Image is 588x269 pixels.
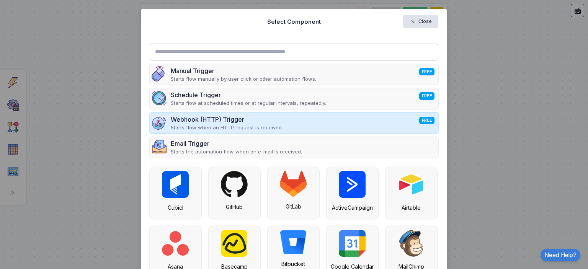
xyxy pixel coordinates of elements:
[389,204,433,212] div: Airtable
[280,230,307,254] img: bitbucket.png
[171,148,302,156] p: Starts the automation flow when an e-mail is received.
[162,171,189,198] img: cubicl.jpg
[152,139,167,154] img: email.png
[171,139,302,148] div: Email Trigger
[162,230,189,257] img: asana.png
[171,66,316,75] div: Manual Trigger
[399,230,423,257] img: mailchimp.svg
[419,117,434,124] span: FREE
[419,92,434,99] span: FREE
[280,171,307,197] img: gitlab.svg
[171,124,283,132] p: Starts flow when an HTTP request is received.
[152,66,167,82] img: manual.png
[171,99,326,107] p: Starts flow at scheduled times or at regular intervals, repeatedly.
[541,249,580,261] a: Need Help?
[339,230,366,257] img: google-calendar.svg
[154,204,198,212] div: Cubicl
[171,115,283,124] div: Webhook (HTTP) Trigger
[221,230,247,257] img: basecamp.png
[152,90,167,106] img: schedule.png
[339,171,366,198] img: active-campaign.png
[212,203,256,211] div: GitHub
[419,68,434,75] span: FREE
[267,18,321,26] h5: Select Component
[221,171,248,197] img: github.svg
[171,90,326,99] div: Schedule Trigger
[330,204,374,212] div: ActiveCampaign
[271,260,315,268] div: Bitbucket
[152,115,167,130] img: webhook-v2.png
[398,171,425,198] img: airtable.png
[171,75,316,83] p: Starts flow manually by user click or other automation flows.
[403,15,439,28] button: Close
[271,202,315,210] div: GitLab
